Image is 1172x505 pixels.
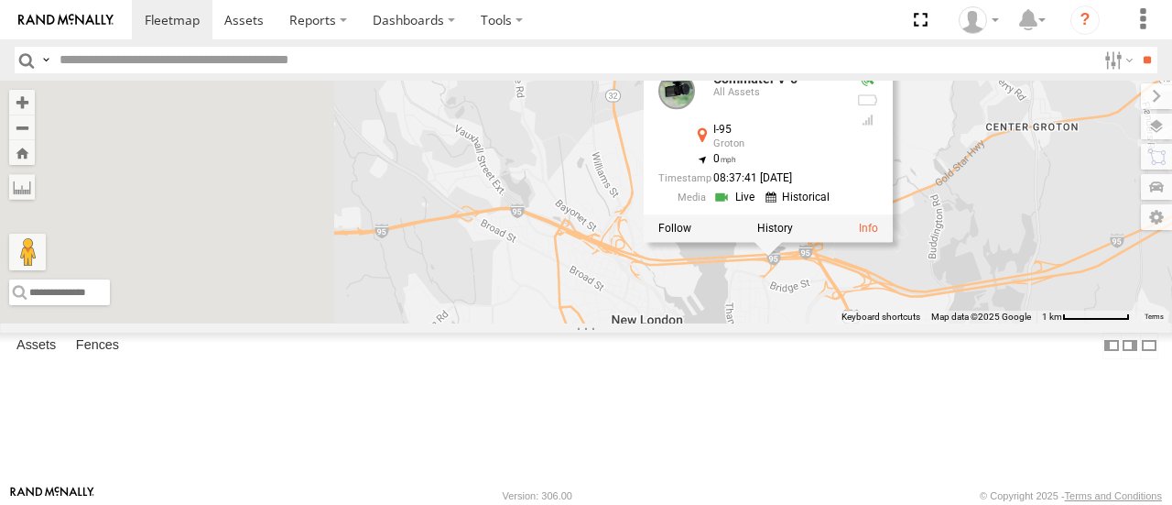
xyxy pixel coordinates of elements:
[9,234,46,270] button: Drag Pegman onto the map to open Street View
[1042,312,1062,322] span: 1 km
[503,490,572,501] div: Version: 306.00
[9,140,35,165] button: Zoom Home
[980,490,1162,501] div: © Copyright 2025 -
[1036,311,1135,324] button: Map Scale: 1 km per 70 pixels
[713,138,841,149] div: Groton
[1141,204,1172,230] label: Map Settings
[757,223,793,236] label: View Asset History
[841,311,920,324] button: Keyboard shortcuts
[67,334,128,359] label: Fences
[658,73,695,110] a: View Asset Details
[856,73,878,88] div: Valid GPS Fix
[713,189,760,206] a: View Live Media Streams
[9,90,35,115] button: Zoom in
[859,223,878,236] a: View Asset Details
[713,125,841,137] div: I-95
[38,47,53,73] label: Search Query
[713,87,841,98] div: All Assets
[1140,333,1158,359] label: Hide Summary Table
[713,152,736,165] span: 0
[9,174,35,200] label: Measure
[1065,490,1162,501] a: Terms and Conditions
[856,113,878,127] div: Last Event GSM Signal Strength
[658,223,691,236] label: Realtime tracking of Asset
[1102,333,1121,359] label: Dock Summary Table to the Left
[1145,313,1164,320] a: Terms
[18,14,114,27] img: rand-logo.svg
[952,6,1005,34] div: Viet Nguyen
[1070,5,1100,35] i: ?
[931,312,1031,322] span: Map data ©2025 Google
[9,115,35,140] button: Zoom out
[1097,47,1136,73] label: Search Filter Options
[10,487,94,505] a: Visit our Website
[1121,333,1139,359] label: Dock Summary Table to the Right
[856,93,878,108] div: No battery health information received from this device.
[658,172,841,184] div: Date/time of location update
[7,334,65,359] label: Assets
[765,189,835,206] a: View Historical Media Streams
